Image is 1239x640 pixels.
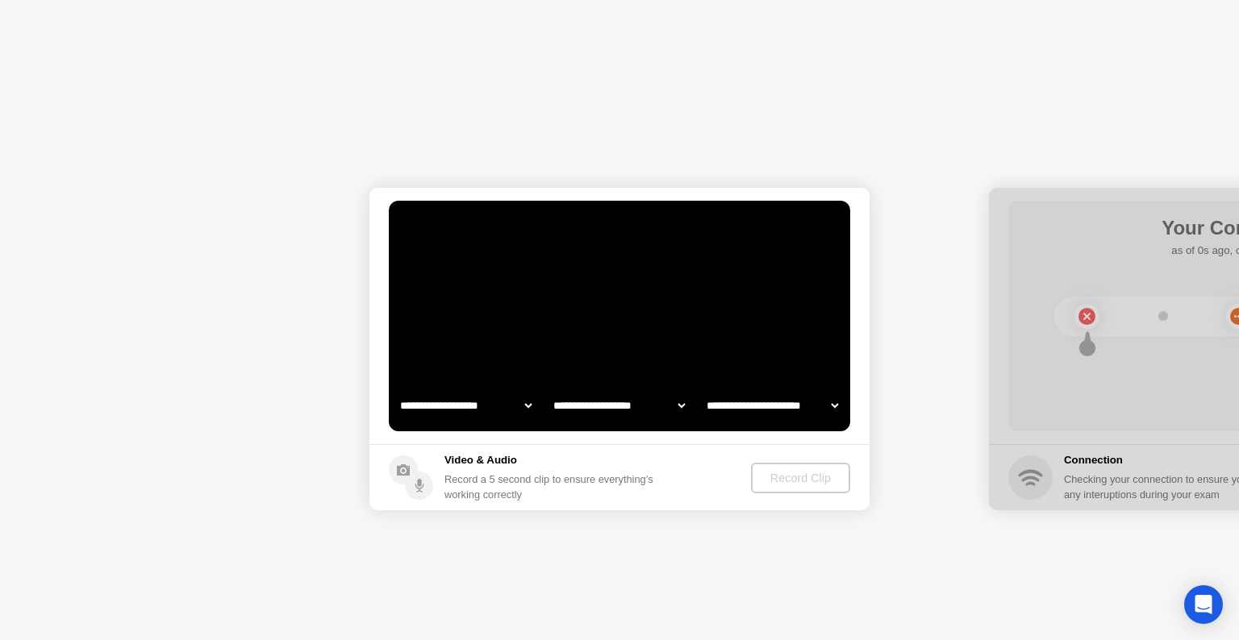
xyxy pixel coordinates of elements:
div: Record Clip [757,472,844,484]
button: Record Clip [751,463,850,493]
h5: Video & Audio [444,452,660,468]
select: Available cameras [397,389,535,422]
select: Available microphones [703,389,841,422]
div: Open Intercom Messenger [1184,585,1223,624]
div: Record a 5 second clip to ensure everything’s working correctly [444,472,660,502]
select: Available speakers [550,389,688,422]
